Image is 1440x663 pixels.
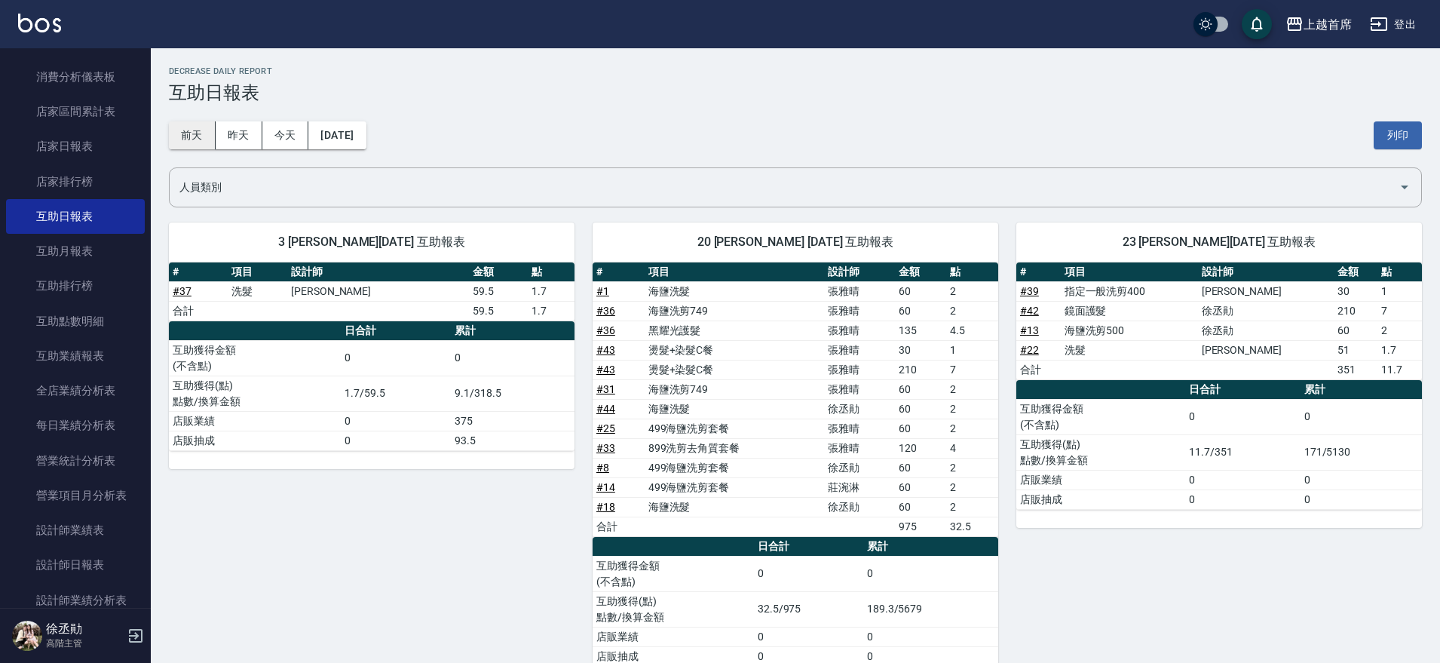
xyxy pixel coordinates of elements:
[1016,380,1422,510] table: a dense table
[593,627,754,646] td: 店販業績
[645,379,824,399] td: 海鹽洗剪749
[1301,380,1422,400] th: 累計
[12,621,42,651] img: Person
[169,262,574,321] table: a dense table
[946,360,998,379] td: 7
[176,174,1393,201] input: 人員名稱
[1016,470,1185,490] td: 店販業績
[1016,434,1185,470] td: 互助獲得(點) 點數/換算金額
[946,281,998,301] td: 2
[596,383,615,395] a: #31
[946,419,998,438] td: 2
[596,462,609,474] a: #8
[645,340,824,360] td: 燙髮+染髮C餐
[46,622,123,637] h5: 徐丞勛
[596,481,615,493] a: #14
[169,321,574,451] table: a dense table
[1185,380,1300,400] th: 日合計
[596,403,615,415] a: #44
[6,269,145,303] a: 互助排行榜
[1334,321,1378,340] td: 60
[469,301,528,321] td: 59.5
[645,360,824,379] td: 燙髮+染髮C餐
[469,281,528,301] td: 59.5
[169,262,228,282] th: #
[596,305,615,317] a: #36
[1198,321,1334,340] td: 徐丞勛
[863,556,998,591] td: 0
[895,419,947,438] td: 60
[6,94,145,129] a: 店家區間累計表
[169,376,341,411] td: 互助獲得(點) 點數/換算金額
[1020,344,1039,356] a: #22
[1334,262,1378,282] th: 金額
[1016,399,1185,434] td: 互助獲得金額 (不含點)
[645,281,824,301] td: 海鹽洗髮
[863,591,998,627] td: 189.3/5679
[1301,470,1422,490] td: 0
[596,344,615,356] a: #43
[1301,490,1422,509] td: 0
[1301,399,1422,434] td: 0
[754,537,863,557] th: 日合計
[6,548,145,582] a: 設計師日報表
[341,321,451,341] th: 日合計
[1016,490,1185,509] td: 店販抽成
[946,497,998,517] td: 2
[895,517,947,536] td: 975
[1061,281,1198,301] td: 指定一般洗剪400
[6,444,145,478] a: 營業統計分析表
[593,517,645,536] td: 合計
[645,438,824,458] td: 899洗剪去角質套餐
[863,537,998,557] th: 累計
[824,497,895,517] td: 徐丞勛
[341,411,451,431] td: 0
[946,321,998,340] td: 4.5
[824,399,895,419] td: 徐丞勛
[593,262,998,537] table: a dense table
[946,438,998,458] td: 4
[451,376,574,411] td: 9.1/318.5
[895,497,947,517] td: 60
[645,301,824,321] td: 海鹽洗剪749
[611,235,980,250] span: 20 [PERSON_NAME] [DATE] 互助報表
[1185,434,1300,470] td: 11.7/351
[18,14,61,32] img: Logo
[528,281,574,301] td: 1.7
[946,477,998,497] td: 2
[6,478,145,513] a: 營業項目月分析表
[287,262,469,282] th: 設計師
[169,66,1422,76] h2: Decrease Daily Report
[451,431,574,450] td: 93.5
[187,235,556,250] span: 3 [PERSON_NAME][DATE] 互助報表
[824,477,895,497] td: 莊涴淋
[946,262,998,282] th: 點
[946,399,998,419] td: 2
[895,379,947,399] td: 60
[593,556,754,591] td: 互助獲得金額 (不含點)
[1334,301,1378,321] td: 210
[754,591,863,627] td: 32.5/975
[895,281,947,301] td: 60
[1185,490,1300,509] td: 0
[1364,11,1422,38] button: 登出
[6,339,145,373] a: 互助業績報表
[1061,301,1198,321] td: 鏡面護髮
[287,281,469,301] td: [PERSON_NAME]
[169,82,1422,103] h3: 互助日報表
[1185,399,1300,434] td: 0
[1061,321,1198,340] td: 海鹽洗剪500
[308,121,366,149] button: [DATE]
[596,324,615,336] a: #36
[946,517,998,536] td: 32.5
[645,399,824,419] td: 海鹽洗髮
[895,360,947,379] td: 210
[1304,15,1352,34] div: 上越首席
[1377,262,1422,282] th: 點
[469,262,528,282] th: 金額
[824,281,895,301] td: 張雅晴
[596,442,615,454] a: #33
[895,321,947,340] td: 135
[645,458,824,477] td: 499海鹽洗剪套餐
[6,304,145,339] a: 互助點數明細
